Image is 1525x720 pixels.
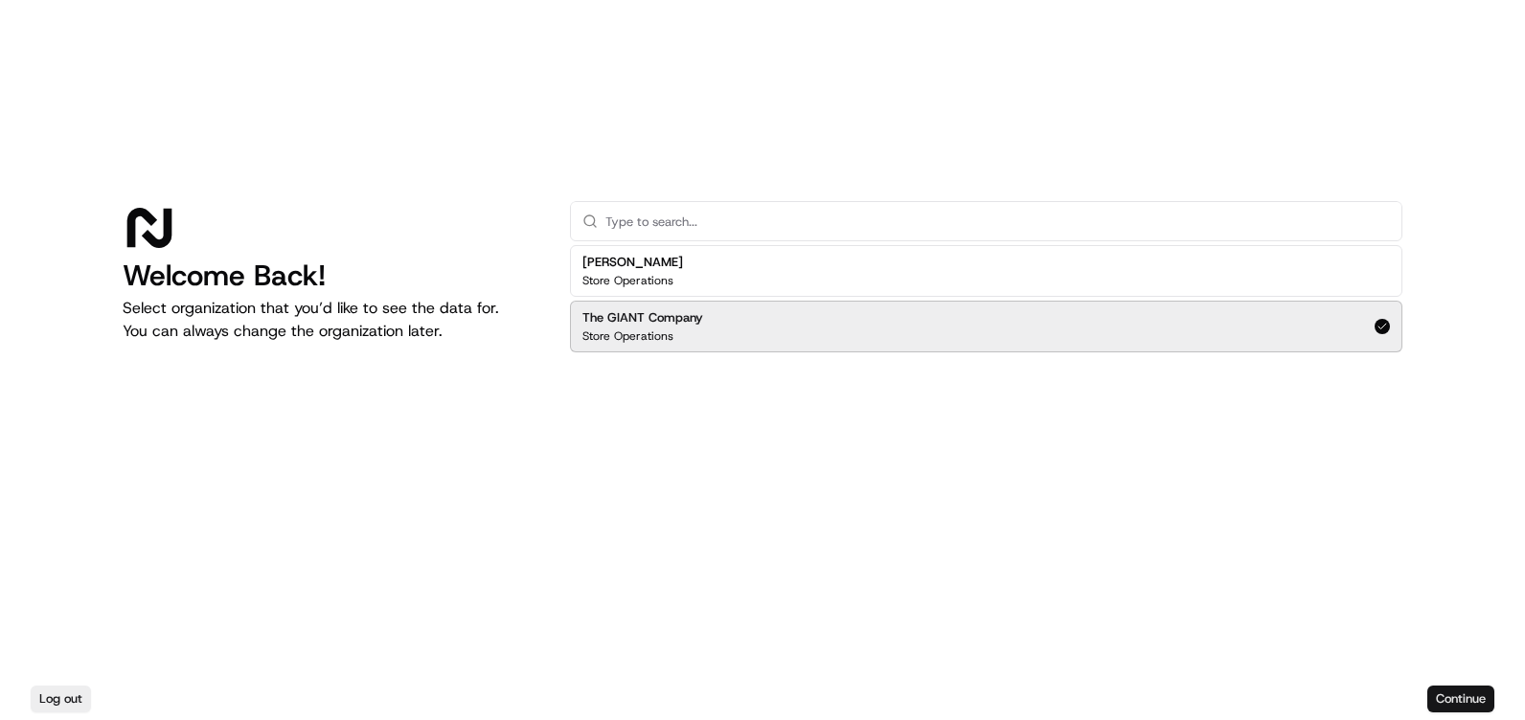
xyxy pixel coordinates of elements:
h1: Welcome Back! [123,259,539,293]
input: Type to search... [605,202,1390,240]
p: Select organization that you’d like to see the data for. You can always change the organization l... [123,297,539,343]
p: Store Operations [582,328,673,344]
h2: The GIANT Company [582,309,703,326]
h2: [PERSON_NAME] [582,254,683,271]
p: Store Operations [582,273,673,288]
button: Log out [31,686,91,712]
div: Suggestions [570,241,1402,356]
button: Continue [1427,686,1494,712]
